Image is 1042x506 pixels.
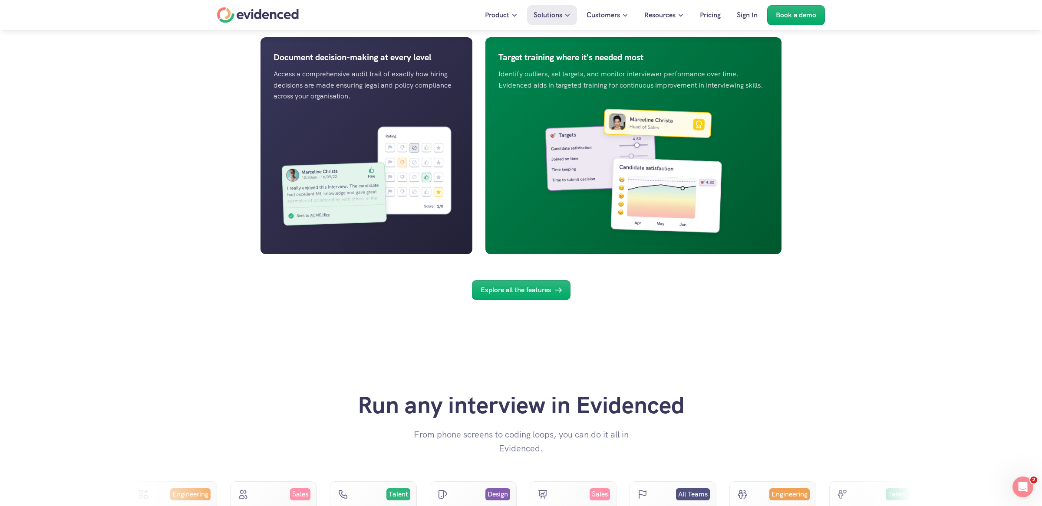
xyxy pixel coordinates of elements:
[678,489,707,500] p: All Teams
[498,104,769,241] img: ""
[388,489,408,500] p: Talent
[274,50,459,64] p: Document decision-making at every level
[292,489,308,500] p: Sales
[172,489,208,500] p: Engineering
[358,391,685,419] h2: Run any interview in Evidenced
[481,284,551,296] p: Explore all the features
[644,10,676,21] p: Resources
[217,7,299,23] a: Home
[730,5,764,25] a: Sign In
[887,489,907,500] p: Talent
[700,10,721,21] p: Pricing
[498,50,769,64] p: Target training where it's needed most
[485,37,782,254] a: Target training where it's needed mostIdentify outliers, set targets, and monitor interviewer per...
[485,10,509,21] p: Product
[737,10,758,21] p: Sign In
[771,489,807,500] p: Engineering
[498,69,769,91] p: Identify outliers, set targets, and monitor interviewer performance over time. Evidenced aids in ...
[776,10,816,21] p: Book a demo
[1012,477,1033,497] iframe: Intercom live chat
[693,5,727,25] a: Pricing
[412,428,630,455] p: From phone screens to coding loops, you can do it all in Evidenced.
[1030,477,1037,483] span: 2
[274,69,459,102] p: Access a comprehensive audit trail of exactly how hiring decisions are made ensuring legal and po...
[472,280,570,300] a: Explore all the features
[534,10,562,21] p: Solutions
[487,489,508,500] p: Design
[260,37,472,254] a: Document decision-making at every levelAccess a comprehensive audit trail of exactly how hiring d...
[767,5,825,25] a: Book a demo
[587,10,620,21] p: Customers
[591,489,607,500] p: Sales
